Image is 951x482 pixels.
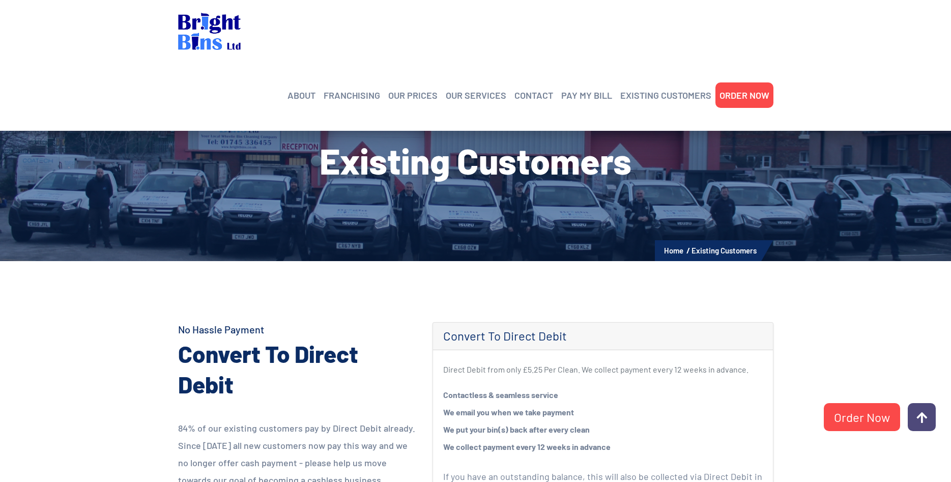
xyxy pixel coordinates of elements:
[178,322,417,336] h4: No Hassle Payment
[178,143,773,178] h1: Existing Customers
[287,88,315,103] a: ABOUT
[446,88,506,103] a: OUR SERVICES
[691,244,757,257] li: Existing Customers
[324,88,380,103] a: FRANCHISING
[443,404,763,421] li: We email you when we take payment
[664,246,683,255] a: Home
[443,438,763,456] li: We collect payment every 12 weeks in advance
[719,88,769,103] a: ORDER NOW
[514,88,553,103] a: CONTACT
[443,329,763,344] h4: Convert To Direct Debit
[178,338,417,400] h2: Convert To Direct Debit
[561,88,612,103] a: PAY MY BILL
[443,386,763,404] li: Contactless & seamless service
[388,88,438,103] a: OUR PRICES
[824,403,900,431] a: Order Now
[443,364,748,374] small: Direct Debit from only £5.25 Per Clean. We collect payment every 12 weeks in advance.
[443,421,763,438] li: We put your bin(s) back after every clean
[620,88,711,103] a: EXISTING CUSTOMERS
